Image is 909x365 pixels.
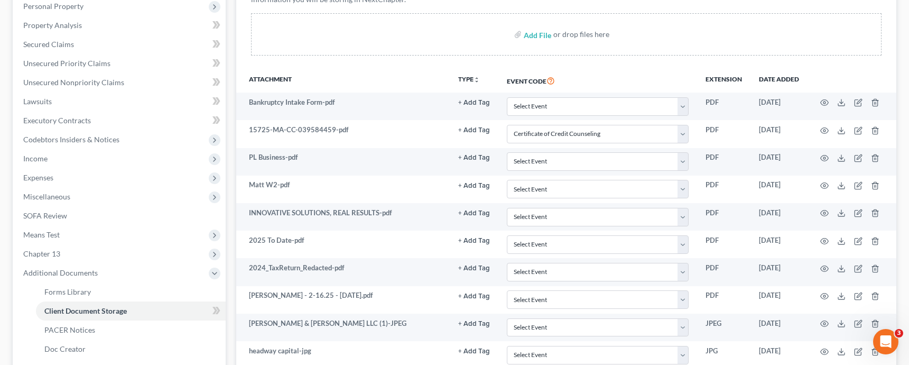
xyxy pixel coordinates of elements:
span: Means Test [23,230,60,239]
button: + Add Tag [458,321,490,327]
a: + Add Tag [458,180,490,190]
a: Secured Claims [15,35,226,54]
td: INNOVATIVE SOLUTIONS, REAL RESULTS-pdf [236,203,450,231]
td: [DATE] [750,93,808,120]
a: + Add Tag [458,152,490,162]
td: [DATE] [750,120,808,148]
td: PDF [697,286,750,314]
button: + Add Tag [458,154,490,161]
td: PDF [697,176,750,203]
span: Lawsuits [23,97,52,106]
span: Chapter 13 [23,249,60,258]
a: + Add Tag [458,318,490,328]
a: + Add Tag [458,208,490,218]
button: + Add Tag [458,99,490,106]
a: Doc Creator [36,340,226,359]
span: Client Document Storage [44,306,127,315]
span: Income [23,154,48,163]
a: + Add Tag [458,290,490,300]
a: SOFA Review [15,206,226,225]
span: Unsecured Nonpriority Claims [23,78,124,87]
button: + Add Tag [458,127,490,134]
a: + Add Tag [458,263,490,273]
span: 3 [895,329,903,337]
td: [DATE] [750,314,808,341]
th: Attachment [236,68,450,93]
th: Date added [750,68,808,93]
span: Secured Claims [23,40,74,49]
span: Additional Documents [23,268,98,277]
a: + Add Tag [458,346,490,356]
td: PL Business-pdf [236,148,450,176]
td: [DATE] [750,258,808,286]
td: Bankruptcy Intake Form-pdf [236,93,450,120]
th: Extension [697,68,750,93]
button: + Add Tag [458,238,490,244]
button: + Add Tag [458,182,490,189]
td: JPEG [697,314,750,341]
a: Lawsuits [15,92,226,111]
td: PDF [697,93,750,120]
iframe: Intercom live chat [873,329,898,354]
div: or drop files here [553,29,609,40]
span: Personal Property [23,2,84,11]
a: + Add Tag [458,235,490,245]
td: PDF [697,148,750,176]
button: + Add Tag [458,293,490,300]
span: Expenses [23,173,53,182]
td: [DATE] [750,148,808,176]
button: + Add Tag [458,210,490,217]
th: Event Code [498,68,697,93]
a: Executory Contracts [15,111,226,130]
td: [PERSON_NAME] - 2-16.25 - [DATE].pdf [236,286,450,314]
td: 2025 To Date-pdf [236,231,450,258]
td: PDF [697,258,750,286]
td: [DATE] [750,286,808,314]
span: Unsecured Priority Claims [23,59,110,68]
a: Unsecured Nonpriority Claims [15,73,226,92]
a: + Add Tag [458,125,490,135]
a: PACER Notices [36,321,226,340]
span: Forms Library [44,287,91,296]
span: Codebtors Insiders & Notices [23,135,119,144]
td: PDF [697,120,750,148]
td: [DATE] [750,203,808,231]
td: Matt W2-pdf [236,176,450,203]
i: unfold_more [474,77,480,83]
span: SOFA Review [23,211,67,220]
a: Forms Library [36,282,226,302]
span: Doc Creator [44,344,86,353]
button: + Add Tag [458,265,490,272]
button: TYPEunfold_more [458,76,480,83]
span: Miscellaneous [23,192,70,201]
a: + Add Tag [458,97,490,107]
td: PDF [697,231,750,258]
a: Property Analysis [15,16,226,35]
a: Unsecured Priority Claims [15,54,226,73]
span: PACER Notices [44,325,95,334]
td: 15725-MA-CC-039584459-pdf [236,120,450,148]
span: Executory Contracts [23,116,91,125]
a: Client Document Storage [36,302,226,321]
td: [DATE] [750,176,808,203]
td: PDF [697,203,750,231]
td: [PERSON_NAME] & [PERSON_NAME] LLC (1)-JPEG [236,314,450,341]
button: + Add Tag [458,348,490,355]
span: Property Analysis [23,21,82,30]
td: 2024_TaxReturn_Redacted-pdf [236,258,450,286]
td: [DATE] [750,231,808,258]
